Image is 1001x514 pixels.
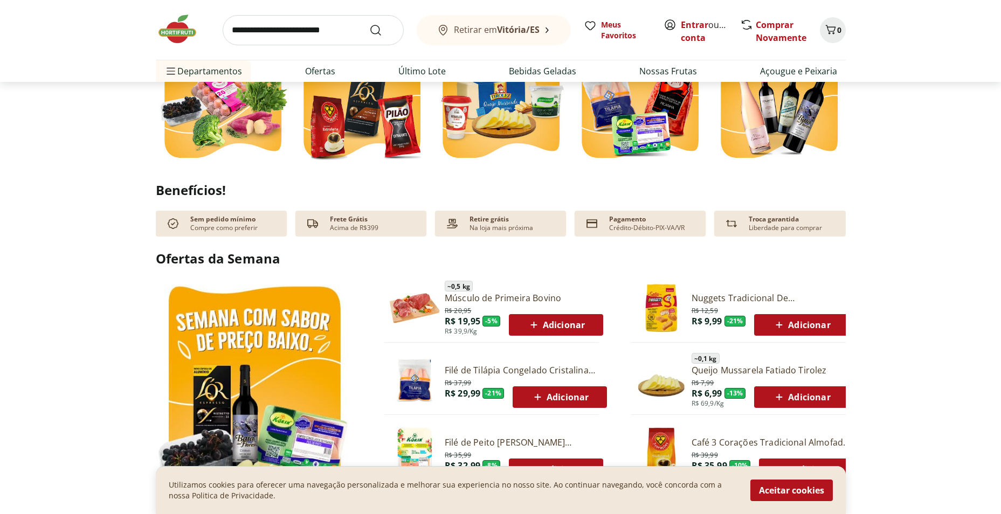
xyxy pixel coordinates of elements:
p: Liberdade para comprar [749,224,822,232]
button: Aceitar cookies [750,480,833,501]
span: R$ 29,99 [445,387,480,399]
span: Retirar em [454,25,540,34]
span: - 21 % [482,388,504,399]
p: Frete Grátis [330,215,368,224]
img: Devolução [723,215,740,232]
p: Acima de R$399 [330,224,378,232]
button: Adicionar [513,386,607,408]
p: Utilizamos cookies para oferecer uma navegação personalizada e melhorar sua experiencia no nosso ... [169,480,737,501]
a: Filé de Peito [PERSON_NAME] [PERSON_NAME] 600g [445,436,603,448]
span: R$ 35,99 [445,449,471,460]
span: R$ 19,95 [445,315,480,327]
img: Hortifruti [156,13,210,45]
button: Adicionar [759,459,853,480]
button: Retirar emVitória/ES [417,15,571,45]
button: Adicionar [509,314,603,336]
p: Troca garantida [749,215,799,224]
img: Principal [636,355,687,406]
img: Músculo de Primeira Bovino [389,282,440,334]
img: payment [444,215,461,232]
a: Café 3 Corações Tradicional Almofada 500g [692,436,854,448]
img: Filé de Peito de Frango Congelado Korin 600g [389,427,440,478]
span: 0 [837,25,841,35]
p: Pagamento [609,215,646,224]
a: Açougue e Peixaria [760,65,837,78]
h2: Ofertas da Semana [156,249,846,268]
img: card [583,215,600,232]
a: Nossas Frutas [639,65,697,78]
p: Retire grátis [470,215,509,224]
span: - 5 % [482,316,500,327]
span: R$ 9,99 [692,315,722,327]
span: Adicionar [772,391,830,404]
a: Criar conta [681,19,740,44]
span: R$ 37,99 [445,377,471,387]
span: - 8 % [482,460,500,471]
a: Músculo de Primeira Bovino [445,292,603,304]
button: Adicionar [754,314,848,336]
button: Adicionar [754,386,848,408]
a: Nuggets Tradicional De [PERSON_NAME] - 300G [692,292,849,304]
span: ~ 0,1 kg [692,353,720,364]
a: Entrar [681,19,708,31]
span: R$ 39,9/Kg [445,327,478,336]
span: - 21 % [724,316,746,327]
button: Adicionar [509,459,603,480]
p: Crédito-Débito-PIX-VA/VR [609,224,685,232]
img: Filé de Tilápia Congelado Cristalina 400g [389,355,440,406]
a: Comprar Novamente [756,19,806,44]
img: truck [304,215,321,232]
span: Meus Favoritos [601,19,651,41]
span: R$ 32,99 [445,460,480,471]
p: Na loja mais próxima [470,224,533,232]
h2: Benefícios! [156,183,846,198]
span: Adicionar [772,318,830,331]
span: R$ 35,99 [692,460,727,471]
span: R$ 69,9/Kg [692,399,724,408]
input: search [223,15,404,45]
span: R$ 12,59 [692,304,718,315]
img: check [164,215,182,232]
span: R$ 6,99 [692,387,722,399]
span: ~ 0,5 kg [445,281,473,291]
span: - 13 % [724,388,746,399]
span: Adicionar [777,463,835,476]
p: Sem pedido mínimo [190,215,256,224]
a: Meus Favoritos [584,19,651,41]
span: - 10 % [729,460,751,471]
a: Filé de Tilápia Congelado Cristalina 400g [445,364,607,376]
a: Queijo Mussarela Fatiado Tirolez [692,364,849,376]
button: Submit Search [369,24,395,37]
span: R$ 20,95 [445,304,471,315]
button: Menu [164,58,177,84]
span: R$ 7,99 [692,377,714,387]
span: Departamentos [164,58,242,84]
a: Bebidas Geladas [509,65,576,78]
button: Carrinho [820,17,846,43]
span: R$ 39,99 [692,449,718,460]
a: Ofertas [305,65,335,78]
p: Compre como preferir [190,224,258,232]
span: ou [681,18,729,44]
img: Café Três Corações Tradicional Almofada 500g [636,427,687,478]
span: Adicionar [531,391,589,404]
a: Último Lote [398,65,446,78]
span: Adicionar [527,463,585,476]
b: Vitória/ES [497,24,540,36]
span: Adicionar [527,318,585,331]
